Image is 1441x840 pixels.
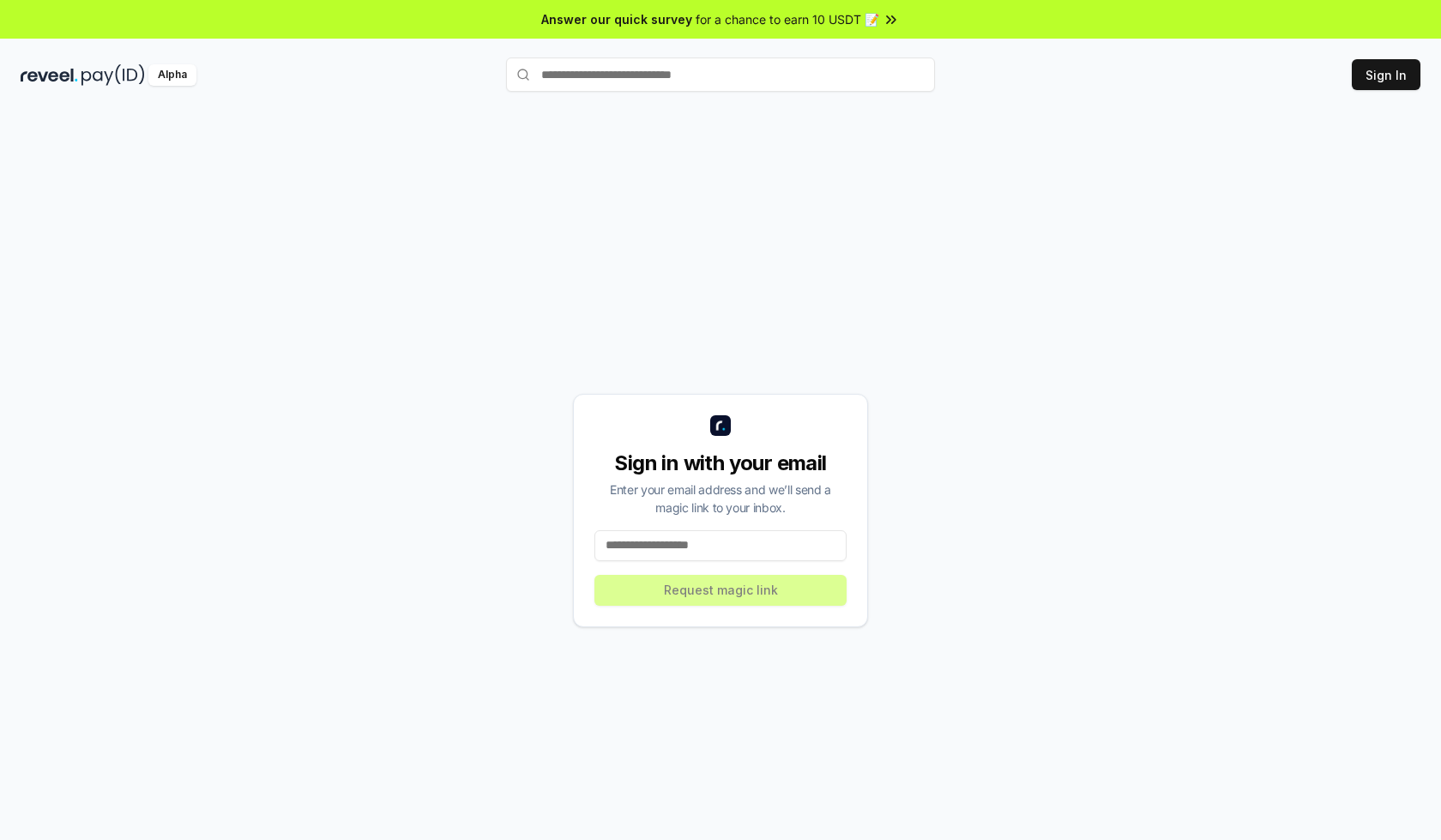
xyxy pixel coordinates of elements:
[696,10,879,28] span: for a chance to earn 10 USDT 📝
[594,480,847,517] div: Enter your email address and we’ll send a magic link to your inbox.
[1352,59,1420,90] button: Sign In
[594,450,847,477] div: Sign in with your email
[21,64,78,86] img: reveel_dark
[541,10,692,28] span: Answer our quick survey
[710,415,731,436] img: logo_small
[148,64,196,86] div: Alpha
[81,64,145,86] img: pay_id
